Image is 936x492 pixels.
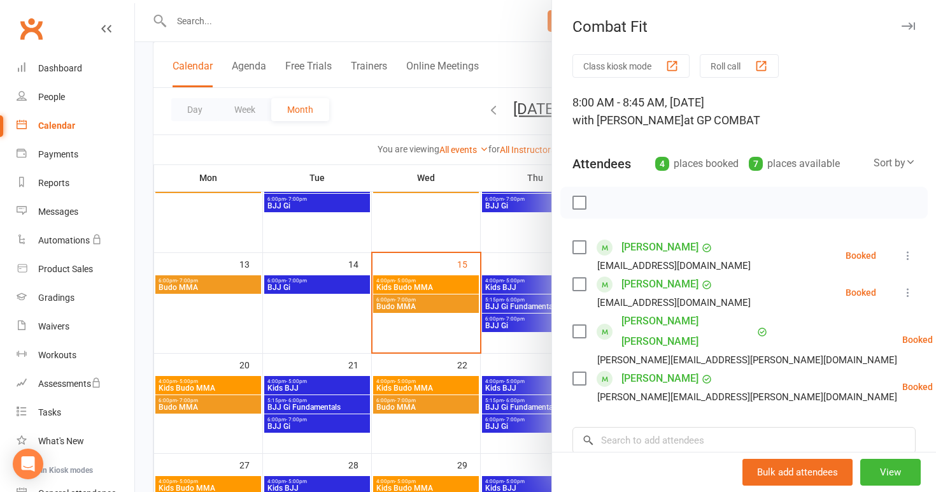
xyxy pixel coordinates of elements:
div: 8:00 AM - 8:45 AM, [DATE] [572,94,916,129]
a: Gradings [17,284,134,312]
div: Attendees [572,155,631,173]
div: Product Sales [38,264,93,274]
span: at GP COMBAT [684,113,760,127]
div: Automations [38,235,90,245]
a: [PERSON_NAME] [621,368,698,389]
div: [PERSON_NAME][EMAIL_ADDRESS][PERSON_NAME][DOMAIN_NAME] [597,389,897,405]
div: People [38,92,65,102]
a: Payments [17,140,134,169]
div: Booked [902,335,933,344]
div: What's New [38,436,84,446]
button: Class kiosk mode [572,54,690,78]
a: Product Sales [17,255,134,284]
a: Workouts [17,341,134,370]
div: Sort by [874,155,916,171]
a: Calendar [17,112,134,140]
div: Payments [38,149,78,159]
input: Search to add attendees [572,427,916,454]
div: Waivers [38,321,69,331]
a: Assessments [17,370,134,398]
button: Bulk add attendees [742,459,853,486]
div: Assessments [38,379,101,389]
button: Roll call [700,54,779,78]
div: Gradings [38,293,74,303]
a: What's New [17,427,134,456]
a: People [17,83,134,112]
div: [PERSON_NAME][EMAIL_ADDRESS][PERSON_NAME][DOMAIN_NAME] [597,352,897,368]
a: [PERSON_NAME] [PERSON_NAME] [621,311,754,352]
a: Waivers [17,312,134,341]
a: Tasks [17,398,134,427]
a: Dashboard [17,54,134,83]
div: Reports [38,178,69,188]
div: 4 [655,157,669,171]
div: places available [749,155,840,173]
div: Tasks [38,407,61,417]
a: Clubworx [15,13,47,45]
div: Messages [38,206,78,217]
div: [EMAIL_ADDRESS][DOMAIN_NAME] [597,257,751,274]
div: Calendar [38,120,75,131]
div: Combat Fit [552,18,936,36]
div: 7 [749,157,763,171]
div: Booked [846,288,876,297]
div: Workouts [38,350,76,360]
div: Booked [902,382,933,391]
div: Dashboard [38,63,82,73]
a: [PERSON_NAME] [621,274,698,294]
button: View [860,459,921,486]
div: Open Intercom Messenger [13,449,43,479]
a: [PERSON_NAME] [621,237,698,257]
a: Messages [17,198,134,226]
span: with [PERSON_NAME] [572,113,684,127]
div: Booked [846,251,876,260]
a: Automations [17,226,134,255]
a: Reports [17,169,134,198]
div: [EMAIL_ADDRESS][DOMAIN_NAME] [597,294,751,311]
div: places booked [655,155,739,173]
